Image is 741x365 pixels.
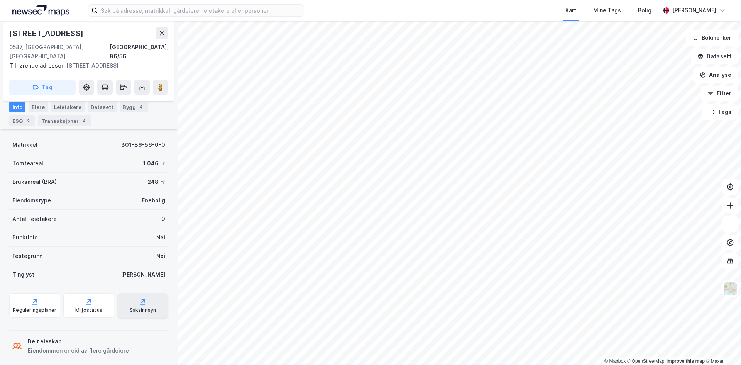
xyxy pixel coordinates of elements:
div: Bolig [638,6,651,15]
div: Eiendomstype [12,196,51,205]
img: Z [723,282,738,296]
div: [PERSON_NAME] [121,270,165,279]
div: Eiere [29,102,48,112]
div: Saksinnsyn [130,307,156,313]
div: Bruksareal (BRA) [12,177,57,187]
div: 301-86-56-0-0 [121,140,165,149]
button: Bokmerker [686,30,738,46]
div: Info [9,102,25,112]
button: Analyse [693,67,738,83]
a: Mapbox [604,358,626,364]
div: Tinglyst [12,270,34,279]
div: Reguleringsplaner [13,307,56,313]
div: Eiendommen er eid av flere gårdeiere [28,346,129,355]
iframe: Chat Widget [702,328,741,365]
div: Transaksjoner [38,115,91,126]
div: 0 [161,214,165,224]
div: Antall leietakere [12,214,57,224]
div: Matrikkel [12,140,37,149]
div: Miljøstatus [75,307,102,313]
div: Punktleie [12,233,38,242]
div: Leietakere [51,102,85,112]
div: Bygg [120,102,148,112]
div: 248 ㎡ [147,177,165,187]
img: logo.a4113a55bc3d86da70a041830d287a7e.svg [12,5,69,16]
div: Festegrunn [12,251,42,261]
a: Improve this map [667,358,705,364]
div: Tomteareal [12,159,43,168]
div: Nei [156,233,165,242]
button: Tag [9,80,76,95]
div: 0587, [GEOGRAPHIC_DATA], [GEOGRAPHIC_DATA] [9,42,110,61]
div: Nei [156,251,165,261]
div: 1 046 ㎡ [143,159,165,168]
button: Tags [702,104,738,120]
div: Kontrollprogram for chat [702,328,741,365]
div: 2 [24,117,32,125]
span: Tilhørende adresser: [9,62,66,69]
div: [STREET_ADDRESS] [9,27,85,39]
div: Delt eieskap [28,337,129,346]
div: [STREET_ADDRESS] [9,61,162,70]
button: Filter [701,86,738,101]
input: Søk på adresse, matrikkel, gårdeiere, leietakere eller personer [98,5,304,16]
a: OpenStreetMap [627,358,665,364]
div: 4 [80,117,88,125]
div: [PERSON_NAME] [672,6,716,15]
div: ESG [9,115,35,126]
button: Datasett [691,49,738,64]
div: Enebolig [142,196,165,205]
div: Kart [565,6,576,15]
div: Datasett [88,102,117,112]
div: Mine Tags [593,6,621,15]
div: [GEOGRAPHIC_DATA], 86/56 [110,42,168,61]
div: 4 [137,103,145,111]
